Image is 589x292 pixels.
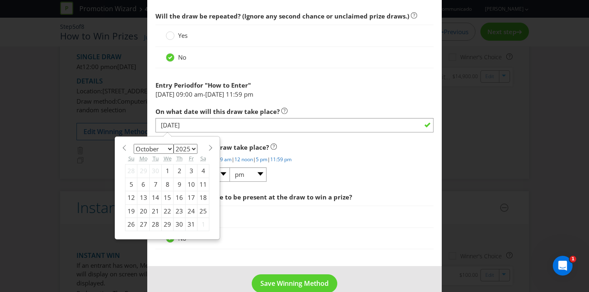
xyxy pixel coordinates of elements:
abbr: Tuesday [153,155,159,162]
iframe: Intercom live chat [553,256,573,276]
abbr: Friday [189,155,194,162]
abbr: Saturday [200,155,206,162]
div: 6 [137,178,150,191]
span: Entry Period [155,81,194,89]
div: 23 [174,204,186,218]
div: 29 [137,165,150,178]
span: On what date will this draw take place? [155,107,280,116]
div: 17 [186,191,197,204]
abbr: Monday [139,155,148,162]
div: 24 [186,204,197,218]
div: 27 [137,218,150,231]
div: 26 [125,218,137,231]
div: 30 [150,165,162,178]
span: How to Enter [208,81,248,89]
div: 28 [125,165,137,178]
div: 12 [125,191,137,204]
div: 21 [150,204,162,218]
span: Save Winning Method [260,279,329,288]
a: 11:59 pm [270,156,292,163]
div: 3 [186,165,197,178]
div: 2 [174,165,186,178]
span: Does the winner have to be present at the draw to win a prize? [155,193,352,201]
div: 20 [137,204,150,218]
div: 14 [150,191,162,204]
abbr: Thursday [176,155,183,162]
span: - [203,90,205,98]
div: 28 [150,218,162,231]
div: 16 [174,191,186,204]
span: for " [194,81,208,89]
span: Will the draw be repeated? (Ignore any second chance or unclaimed prize draws.) [155,12,409,20]
span: " [248,81,251,89]
div: 15 [162,191,174,204]
div: 9 [174,178,186,191]
a: 12 noon [234,156,253,163]
abbr: Wednesday [164,155,172,162]
div: 5 [125,178,137,191]
span: 09:00 am [176,90,203,98]
span: Yes [178,31,188,39]
input: DD/MM/YYYY [155,118,434,132]
span: | [267,156,270,163]
span: [DATE] [155,90,174,98]
span: No [178,53,186,61]
div: 1 [162,165,174,178]
span: 1 [570,256,576,262]
abbr: Sunday [128,155,134,162]
div: 7 [150,178,162,191]
div: 25 [197,204,209,218]
span: | [232,156,234,163]
a: 9 am [220,156,232,163]
div: 10 [186,178,197,191]
div: 1 [197,218,209,231]
div: 18 [197,191,209,204]
div: 19 [125,204,137,218]
div: 30 [174,218,186,231]
div: 11 [197,178,209,191]
span: 11:59 pm [226,90,253,98]
div: 29 [162,218,174,231]
span: No [178,234,186,242]
div: 31 [186,218,197,231]
span: [DATE] [205,90,224,98]
a: 5 pm [256,156,267,163]
div: 4 [197,165,209,178]
div: 22 [162,204,174,218]
div: 8 [162,178,174,191]
div: 13 [137,191,150,204]
span: | [253,156,256,163]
